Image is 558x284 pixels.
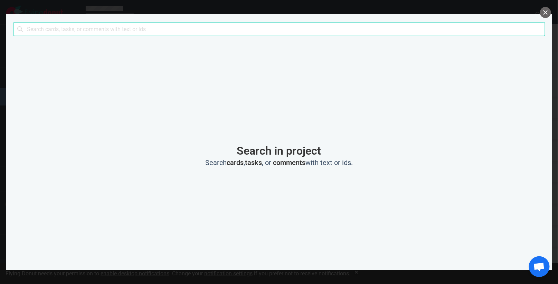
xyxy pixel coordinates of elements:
strong: cards [227,158,244,167]
input: Search cards, tasks, or comments with text or ids [13,22,545,36]
strong: comments [273,158,305,167]
div: Open chat [529,256,550,277]
button: close [540,7,551,18]
h2: Search , , or with text or ids. [47,158,511,167]
strong: tasks [245,158,262,167]
h1: Search in project [47,145,511,157]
